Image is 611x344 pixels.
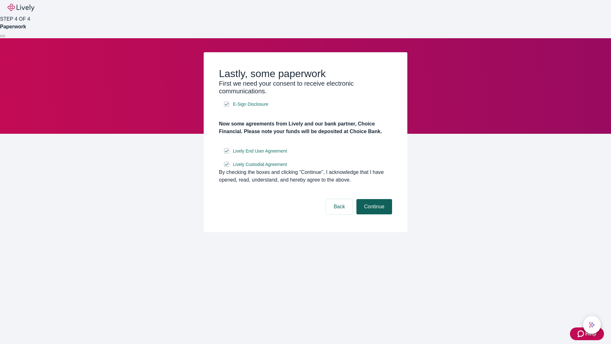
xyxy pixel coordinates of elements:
[232,100,270,108] a: e-sign disclosure document
[583,316,601,334] button: chat
[233,101,268,108] span: E-Sign Disclosure
[219,68,392,80] h2: Lastly, some paperwork
[589,322,595,328] svg: Lively AI Assistant
[233,148,287,154] span: Lively End User Agreement
[570,327,604,340] button: Zendesk support iconHelp
[585,330,596,338] span: Help
[232,147,288,155] a: e-sign disclosure document
[232,161,288,168] a: e-sign disclosure document
[326,199,353,214] button: Back
[233,161,287,168] span: Lively Custodial Agreement
[8,4,34,11] img: Lively
[219,80,392,95] h3: First we need your consent to receive electronic communications.
[219,168,392,184] div: By checking the boxes and clicking “Continue", I acknowledge that I have opened, read, understand...
[219,120,392,135] h4: Now some agreements from Lively and our bank partner, Choice Financial. Please note your funds wi...
[578,330,585,338] svg: Zendesk support icon
[356,199,392,214] button: Continue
